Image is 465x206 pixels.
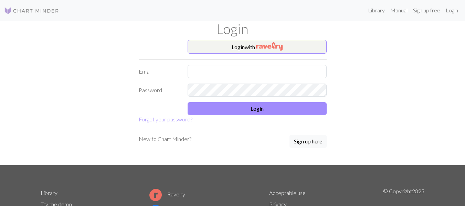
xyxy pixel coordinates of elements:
img: Logo [4,7,59,15]
img: Ravelry logo [149,189,162,201]
a: Library [365,3,388,17]
button: Sign up here [289,135,327,148]
a: Ravelry [149,191,185,197]
label: Password [135,84,184,97]
a: Forgot your password? [139,116,192,122]
button: Login [188,102,327,115]
label: Email [135,65,184,78]
h1: Login [36,21,429,37]
img: Ravelry [256,42,283,51]
a: Manual [388,3,410,17]
a: Sign up here [289,135,327,149]
a: Acceptable use [269,189,306,196]
a: Sign up free [410,3,443,17]
a: Library [41,189,57,196]
button: Loginwith [188,40,327,54]
p: New to Chart Minder? [139,135,191,143]
a: Login [443,3,461,17]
